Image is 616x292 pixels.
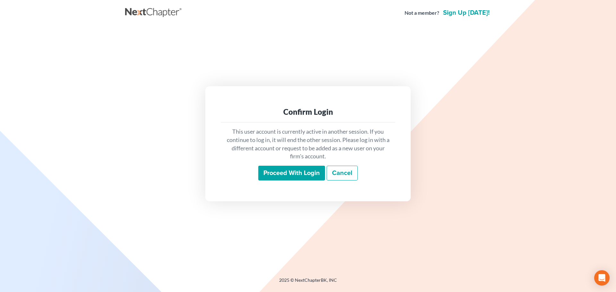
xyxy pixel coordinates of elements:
[405,9,439,17] strong: Not a member?
[442,10,491,16] a: Sign up [DATE]!
[258,166,325,180] input: Proceed with login
[226,128,390,161] p: This user account is currently active in another session. If you continue to log in, it will end ...
[226,107,390,117] div: Confirm Login
[327,166,358,180] a: Cancel
[594,270,610,286] div: Open Intercom Messenger
[125,277,491,288] div: 2025 © NextChapterBK, INC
